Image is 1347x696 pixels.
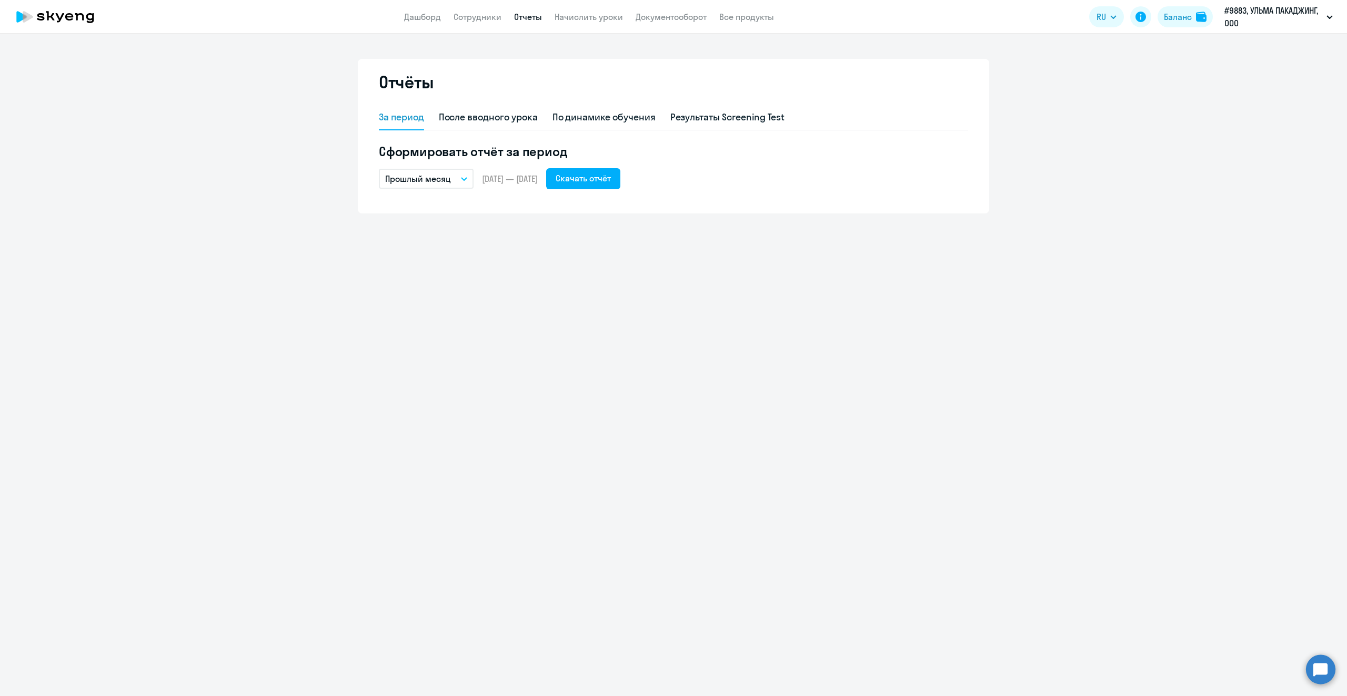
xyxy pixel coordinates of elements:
span: RU [1097,11,1106,23]
a: Все продукты [719,12,774,22]
div: Скачать отчёт [556,172,611,185]
span: [DATE] — [DATE] [482,173,538,185]
a: Начислить уроки [555,12,623,22]
button: RU [1089,6,1124,27]
div: По динамике обучения [552,110,656,124]
img: balance [1196,12,1207,22]
button: Прошлый месяц [379,169,474,189]
a: Отчеты [514,12,542,22]
a: Сотрудники [454,12,501,22]
h5: Сформировать отчёт за период [379,143,968,160]
button: Скачать отчёт [546,168,620,189]
a: Документооборот [636,12,707,22]
div: Баланс [1164,11,1192,23]
div: Результаты Screening Test [670,110,785,124]
div: После вводного урока [439,110,538,124]
button: #9883, УЛЬМА ПАКАДЖИНГ, ООО [1219,4,1338,29]
h2: Отчёты [379,71,434,93]
p: #9883, УЛЬМА ПАКАДЖИНГ, ООО [1224,4,1322,29]
div: За период [379,110,424,124]
a: Дашборд [404,12,441,22]
button: Балансbalance [1158,6,1213,27]
p: Прошлый месяц [385,172,451,185]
